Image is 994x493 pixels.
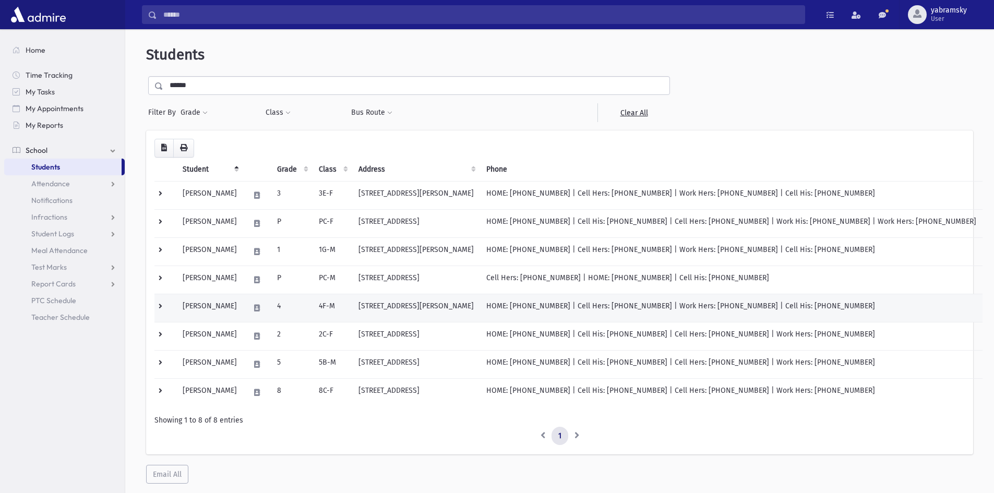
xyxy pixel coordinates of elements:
[31,229,74,238] span: Student Logs
[157,5,805,24] input: Search
[146,46,205,63] span: Students
[552,427,568,446] a: 1
[176,378,243,406] td: [PERSON_NAME]
[313,350,352,378] td: 5B-M
[176,266,243,294] td: [PERSON_NAME]
[271,158,313,182] th: Grade: activate to sort column ascending
[352,266,480,294] td: [STREET_ADDRESS]
[31,296,76,305] span: PTC Schedule
[4,275,125,292] a: Report Cards
[352,237,480,266] td: [STREET_ADDRESS][PERSON_NAME]
[173,139,194,158] button: Print
[26,45,45,55] span: Home
[352,378,480,406] td: [STREET_ADDRESS]
[4,242,125,259] a: Meal Attendance
[176,181,243,209] td: [PERSON_NAME]
[480,181,983,209] td: HOME: [PHONE_NUMBER] | Cell Hers: [PHONE_NUMBER] | Work Hers: [PHONE_NUMBER] | Cell His: [PHONE_N...
[271,181,313,209] td: 3
[154,139,174,158] button: CSV
[352,181,480,209] td: [STREET_ADDRESS][PERSON_NAME]
[271,266,313,294] td: P
[313,181,352,209] td: 3E-F
[480,237,983,266] td: HOME: [PHONE_NUMBER] | Cell Hers: [PHONE_NUMBER] | Work Hers: [PHONE_NUMBER] | Cell His: [PHONE_N...
[4,42,125,58] a: Home
[26,70,73,80] span: Time Tracking
[26,104,83,113] span: My Appointments
[31,179,70,188] span: Attendance
[176,294,243,322] td: [PERSON_NAME]
[4,159,122,175] a: Students
[31,312,90,322] span: Teacher Schedule
[313,209,352,237] td: PC-F
[31,246,88,255] span: Meal Attendance
[4,192,125,209] a: Notifications
[351,103,393,122] button: Bus Route
[313,266,352,294] td: PC-M
[597,103,670,122] a: Clear All
[313,294,352,322] td: 4F-M
[352,322,480,350] td: [STREET_ADDRESS]
[176,322,243,350] td: [PERSON_NAME]
[4,259,125,275] a: Test Marks
[31,279,76,288] span: Report Cards
[4,142,125,159] a: School
[4,309,125,326] a: Teacher Schedule
[265,103,291,122] button: Class
[480,294,983,322] td: HOME: [PHONE_NUMBER] | Cell Hers: [PHONE_NUMBER] | Work Hers: [PHONE_NUMBER] | Cell His: [PHONE_N...
[4,83,125,100] a: My Tasks
[480,378,983,406] td: HOME: [PHONE_NUMBER] | Cell His: [PHONE_NUMBER] | Cell Hers: [PHONE_NUMBER] | Work Hers: [PHONE_N...
[4,67,125,83] a: Time Tracking
[931,6,967,15] span: yabramsky
[313,158,352,182] th: Class: activate to sort column ascending
[271,294,313,322] td: 4
[176,350,243,378] td: [PERSON_NAME]
[154,415,965,426] div: Showing 1 to 8 of 8 entries
[4,209,125,225] a: Infractions
[148,107,180,118] span: Filter By
[352,158,480,182] th: Address: activate to sort column ascending
[271,322,313,350] td: 2
[31,196,73,205] span: Notifications
[4,292,125,309] a: PTC Schedule
[31,162,60,172] span: Students
[480,266,983,294] td: Cell Hers: [PHONE_NUMBER] | HOME: [PHONE_NUMBER] | Cell His: [PHONE_NUMBER]
[352,294,480,322] td: [STREET_ADDRESS][PERSON_NAME]
[4,100,125,117] a: My Appointments
[146,465,188,484] button: Email All
[180,103,208,122] button: Grade
[4,117,125,134] a: My Reports
[313,322,352,350] td: 2C-F
[176,237,243,266] td: [PERSON_NAME]
[31,262,67,272] span: Test Marks
[352,209,480,237] td: [STREET_ADDRESS]
[352,350,480,378] td: [STREET_ADDRESS]
[313,378,352,406] td: 8C-F
[176,209,243,237] td: [PERSON_NAME]
[31,212,67,222] span: Infractions
[480,209,983,237] td: HOME: [PHONE_NUMBER] | Cell His: [PHONE_NUMBER] | Cell Hers: [PHONE_NUMBER] | Work His: [PHONE_NU...
[480,350,983,378] td: HOME: [PHONE_NUMBER] | Cell His: [PHONE_NUMBER] | Cell Hers: [PHONE_NUMBER] | Work Hers: [PHONE_N...
[4,225,125,242] a: Student Logs
[26,87,55,97] span: My Tasks
[8,4,68,25] img: AdmirePro
[271,209,313,237] td: P
[313,237,352,266] td: 1G-M
[271,237,313,266] td: 1
[176,158,243,182] th: Student: activate to sort column descending
[931,15,967,23] span: User
[26,121,63,130] span: My Reports
[4,175,125,192] a: Attendance
[271,350,313,378] td: 5
[26,146,47,155] span: School
[480,158,983,182] th: Phone
[480,322,983,350] td: HOME: [PHONE_NUMBER] | Cell His: [PHONE_NUMBER] | Cell Hers: [PHONE_NUMBER] | Work Hers: [PHONE_N...
[271,378,313,406] td: 8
